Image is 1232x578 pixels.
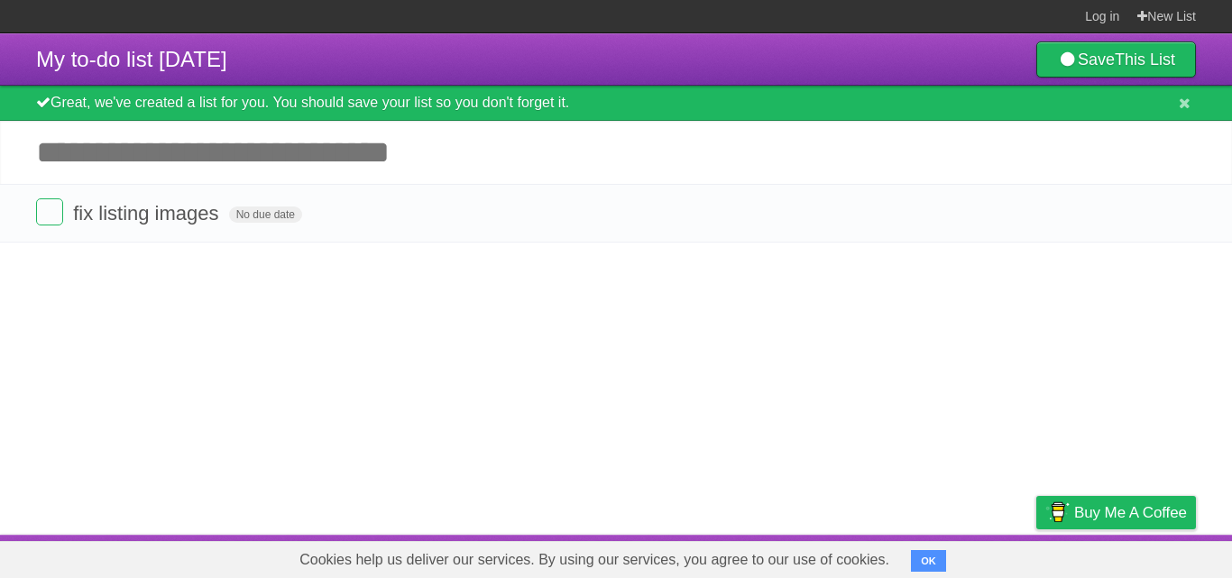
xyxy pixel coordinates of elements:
span: My to-do list [DATE] [36,47,227,71]
a: Terms [952,539,991,573]
a: Developers [856,539,929,573]
a: Privacy [1013,539,1060,573]
span: No due date [229,206,302,223]
label: Done [36,198,63,225]
span: Buy me a coffee [1074,497,1187,528]
a: Buy me a coffee [1036,496,1196,529]
span: fix listing images [73,202,223,225]
a: Suggest a feature [1082,539,1196,573]
span: Cookies help us deliver our services. By using our services, you agree to our use of cookies. [281,542,907,578]
button: OK [911,550,946,572]
img: Buy me a coffee [1045,497,1070,528]
b: This List [1115,50,1175,69]
a: About [796,539,834,573]
a: SaveThis List [1036,41,1196,78]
